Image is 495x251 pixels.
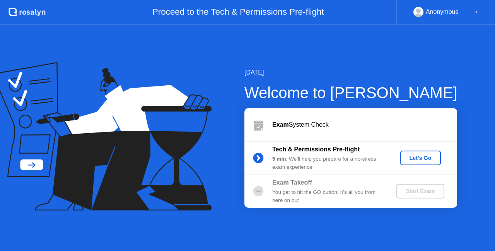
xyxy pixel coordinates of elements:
div: [DATE] [244,68,457,77]
div: Anonymous [426,7,459,17]
b: Tech & Permissions Pre-flight [272,146,360,153]
div: Welcome to [PERSON_NAME] [244,81,457,104]
div: System Check [272,120,457,129]
div: You get to hit the GO button! It’s all you from here on out [272,188,384,204]
button: Let's Go [400,151,441,165]
b: Exam [272,121,289,128]
div: : We’ll help you prepare for a no-stress exam experience [272,155,384,171]
b: 5 min [272,156,286,162]
div: Start Exam [399,188,441,194]
button: Start Exam [396,184,444,198]
div: Let's Go [403,155,438,161]
b: Exam Takeoff [272,179,312,186]
div: ▼ [475,7,478,17]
